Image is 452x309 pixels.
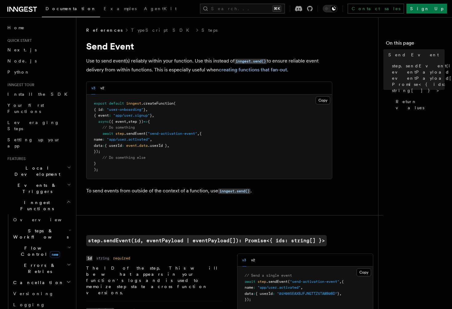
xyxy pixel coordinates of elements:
span: Home [7,25,25,31]
button: Errors & Retries [11,260,72,277]
span: // Do something else [102,155,146,160]
h1: Send Event [86,41,332,52]
a: AgentKit [140,2,180,17]
span: event [126,143,137,148]
span: : [273,291,275,296]
span: , [146,107,148,112]
span: } [338,291,340,296]
span: { id [94,107,102,112]
p: To send events from outside of the context of a function, use . [86,187,332,195]
span: , [152,113,154,118]
a: step.sendEvent(id, eventPayload | eventPayload[]): Promise<{ ids: string[] }> [390,60,445,96]
span: step }) [128,119,143,124]
button: Toggle dark mode [323,5,338,12]
button: Flow Controlnew [11,243,72,260]
span: ( [146,131,148,136]
a: creating functions that fan-out [219,67,287,73]
code: inngest.send() [234,59,267,64]
span: => [143,119,148,124]
span: Versioning [13,291,54,296]
span: AgentKit [144,6,177,11]
span: // Do something [102,125,135,130]
span: { userId [256,291,273,296]
span: "app/user.signup" [113,113,150,118]
span: name [245,285,254,290]
span: Logging [13,302,45,307]
span: .sendEvent [124,131,146,136]
span: data [245,291,254,296]
span: : [102,137,105,142]
span: await [245,279,256,284]
span: { [148,119,150,124]
span: Overview [13,217,77,222]
button: Copy [316,96,330,104]
span: Your first Functions [7,103,44,114]
span: , [301,285,303,290]
span: : [254,291,256,296]
span: Errors & Retries [11,262,67,275]
a: Steps [202,27,218,33]
span: Quick start [5,38,32,43]
span: export [94,101,107,106]
a: Next.js [5,44,72,55]
a: step.sendEvent(id, eventPayload | eventPayload[]): Promise<{ ids: string[] }> [86,235,327,246]
a: Return values [393,96,445,113]
span: : [122,143,124,148]
span: new [50,251,60,258]
button: v3 [91,82,95,94]
button: Inngest Functions [5,197,72,214]
code: inngest.send() [218,189,250,194]
span: "send-activation-event" [290,279,340,284]
span: "01H08SEAXBJFJNGTTZ5TAWB0BD" [277,291,338,296]
h4: On this page [386,39,445,49]
a: Contact sales [348,4,404,14]
span: : [102,107,105,112]
span: data [139,143,148,148]
span: ( [174,101,176,106]
span: "send-activation-event" [148,131,197,136]
span: Install the SDK [7,92,71,97]
span: Features [5,156,26,161]
button: Events & Triggers [5,180,72,197]
dd: string [96,256,109,261]
button: Local Development [5,163,72,180]
span: } [94,161,96,166]
code: id [86,256,93,261]
span: ); [94,167,98,172]
button: Cancellation [11,277,72,288]
span: async [98,119,109,124]
span: Examples [104,6,137,11]
span: }); [94,149,100,154]
span: { event [94,113,109,118]
a: inngest.send() [234,58,267,64]
a: Python [5,66,72,78]
a: Node.js [5,55,72,66]
a: Your first Functions [5,100,72,117]
span: step [258,279,266,284]
span: step [115,131,124,136]
span: Events & Triggers [5,182,67,195]
p: The ID of the step. This will be what appears in your function's logs and is used to memoize step... [86,265,222,296]
a: Overview [11,214,72,225]
span: { [199,131,202,136]
span: Inngest tour [5,82,34,87]
span: .userId } [148,143,167,148]
a: TypeScript SDK [131,27,193,33]
button: v2 [100,82,104,94]
a: inngest.send() [218,188,250,194]
a: Versioning [11,288,72,299]
span: } [143,107,146,112]
span: "app/user.activated" [107,137,150,142]
dd: required [113,256,130,261]
span: { [342,279,344,284]
span: ( [288,279,290,284]
span: : [254,285,256,290]
span: References [86,27,122,33]
button: v3 [242,254,246,267]
span: "user-onboarding" [107,107,143,112]
a: Setting up your app [5,134,72,151]
span: Local Development [5,165,67,177]
span: Leveraging Steps [7,120,59,131]
span: Cancellation [11,279,64,286]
